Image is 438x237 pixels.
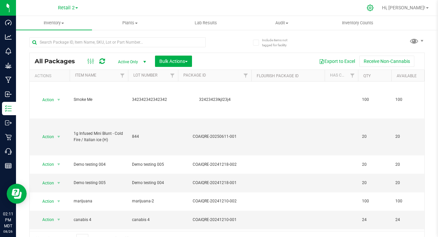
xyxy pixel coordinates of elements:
[74,180,124,186] span: Demo testing 005
[177,217,252,223] div: COAIQRE-20241210-001
[132,133,174,140] span: 844
[74,198,124,204] span: marijuana
[74,161,124,168] span: Demo testing 004
[315,56,359,67] button: Export to Excel
[132,161,174,168] span: Demo testing 005
[36,132,54,141] span: Action
[74,130,124,143] span: 1g Infused Mini Blunt - Cold Fire / Italian ice (H)
[244,16,320,30] a: Audit
[36,215,54,224] span: Action
[347,70,358,81] a: Filter
[55,132,63,141] span: select
[382,5,425,10] span: Hi, [PERSON_NAME]!
[395,133,421,140] span: 20
[177,198,252,204] div: COAIQRE-20241210-002
[177,97,252,103] div: 32423423lkjl23j4
[362,217,387,223] span: 24
[5,77,12,83] inline-svg: Manufacturing
[5,119,12,126] inline-svg: Outbound
[177,180,252,186] div: COAIQRE-20241218-001
[55,95,63,105] span: select
[36,160,54,169] span: Action
[92,20,168,26] span: Plants
[5,134,12,140] inline-svg: Retail
[395,97,421,103] span: 100
[395,180,421,186] span: 20
[36,95,54,105] span: Action
[55,178,63,188] span: select
[132,198,174,204] span: marijuana-2
[177,161,252,168] div: COAIQRE-20241218-002
[5,105,12,112] inline-svg: Inventory
[55,197,63,206] span: select
[132,180,174,186] span: Demo testing 004
[36,178,54,188] span: Action
[362,97,387,103] span: 100
[36,197,54,206] span: Action
[333,20,382,26] span: Inventory Counts
[5,48,12,55] inline-svg: Monitoring
[7,184,27,204] iframe: Resource center
[92,16,168,30] a: Plants
[167,70,178,81] a: Filter
[244,20,320,26] span: Audit
[257,74,299,78] a: Flourish Package ID
[5,148,12,155] inline-svg: Call Center
[5,62,12,69] inline-svg: Grow
[395,217,421,223] span: 24
[132,97,174,103] span: 342342342342342
[362,198,387,204] span: 100
[133,73,157,78] a: Lot Number
[363,74,371,78] a: Qty
[359,56,414,67] button: Receive Non-Cannabis
[3,211,13,229] p: 02:11 PM MDT
[16,16,92,30] a: Inventory
[75,73,96,78] a: Item Name
[168,16,244,30] a: Lab Results
[397,74,417,78] a: Available
[362,180,387,186] span: 20
[177,133,252,140] div: COAIQRE-20250611-001
[132,217,174,223] span: canabis 4
[29,37,206,47] input: Search Package ID, Item Name, SKU, Lot or Part Number...
[395,161,421,168] span: 20
[117,70,128,81] a: Filter
[155,56,192,67] button: Bulk Actions
[74,217,124,223] span: canabis 4
[5,19,12,26] inline-svg: Dashboard
[362,133,387,140] span: 20
[320,16,396,30] a: Inventory Counts
[366,4,375,11] div: Manage settings
[5,162,12,169] inline-svg: Reports
[3,229,13,234] p: 08/26
[240,70,251,81] a: Filter
[16,20,92,26] span: Inventory
[5,34,12,40] inline-svg: Analytics
[35,58,82,65] span: All Packages
[35,74,67,78] div: Actions
[159,59,188,64] span: Bulk Actions
[186,20,226,26] span: Lab Results
[5,91,12,98] inline-svg: Inbound
[362,161,387,168] span: 20
[58,5,75,11] span: Retail 2
[55,160,63,169] span: select
[262,38,295,48] span: Include items not tagged for facility
[325,70,358,82] th: Has COA
[55,215,63,224] span: select
[74,97,124,103] span: Smoke Me
[395,198,421,204] span: 100
[183,73,206,78] a: Package ID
